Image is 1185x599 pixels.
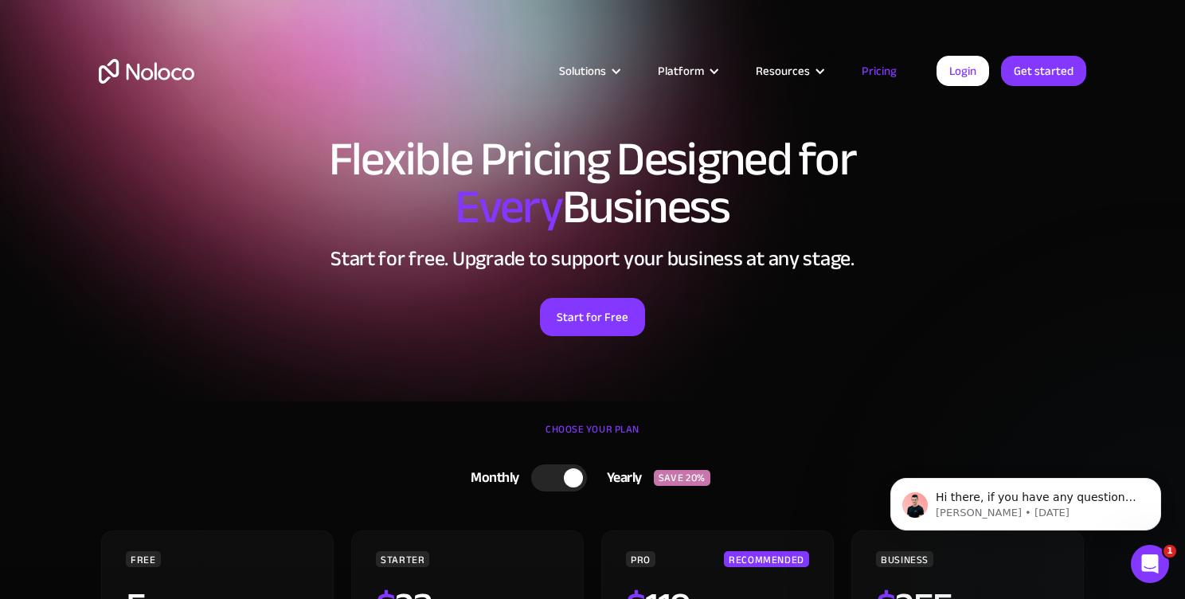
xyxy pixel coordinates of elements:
div: Solutions [559,61,606,81]
h2: Start for free. Upgrade to support your business at any stage. [99,247,1086,271]
div: Platform [658,61,704,81]
span: 1 [1163,545,1176,558]
a: Pricing [842,61,917,81]
a: Get started [1001,56,1086,86]
div: STARTER [376,551,429,567]
div: Resources [736,61,842,81]
span: Every [455,162,562,252]
a: Login [937,56,989,86]
h1: Flexible Pricing Designed for Business [99,135,1086,231]
a: home [99,59,194,84]
div: FREE [126,551,161,567]
div: BUSINESS [876,551,933,567]
div: Resources [756,61,810,81]
a: Start for Free [540,298,645,336]
div: Yearly [587,466,654,490]
div: RECOMMENDED [724,551,809,567]
div: PRO [626,551,655,567]
div: Solutions [539,61,638,81]
div: Platform [638,61,736,81]
div: CHOOSE YOUR PLAN [99,417,1086,457]
iframe: Intercom notifications message [866,444,1185,556]
div: SAVE 20% [654,470,710,486]
div: Monthly [451,466,531,490]
iframe: Intercom live chat [1131,545,1169,583]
